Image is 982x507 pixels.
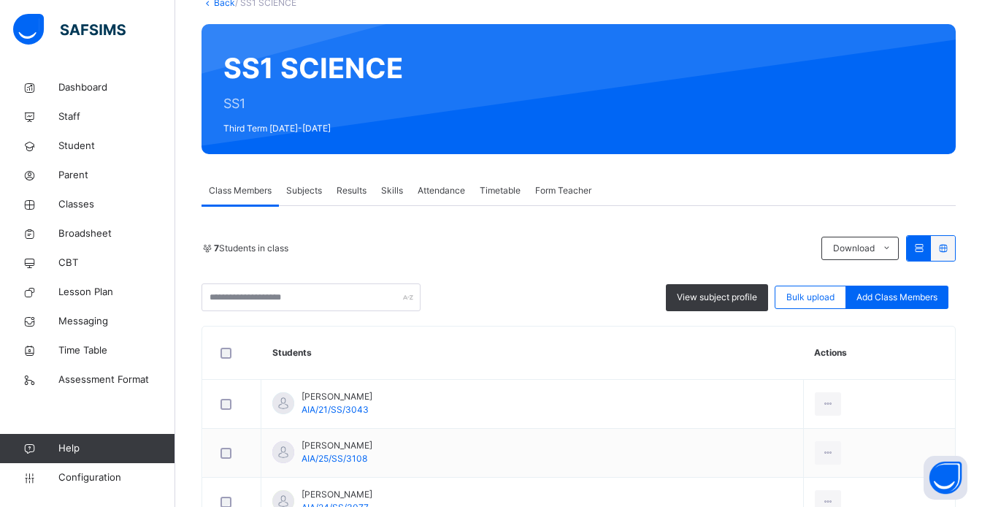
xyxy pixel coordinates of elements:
span: Configuration [58,470,174,485]
span: [PERSON_NAME] [302,439,372,452]
span: Time Table [58,343,175,358]
span: [PERSON_NAME] [302,488,372,501]
span: Staff [58,110,175,124]
span: Subjects [286,184,322,197]
span: CBT [58,256,175,270]
b: 7 [214,243,219,254]
span: Form Teacher [535,184,591,197]
span: Download [833,242,875,255]
span: Lesson Plan [58,285,175,300]
span: Skills [381,184,403,197]
span: Dashboard [58,80,175,95]
span: AIA/25/SS/3108 [302,453,367,464]
span: Add Class Members [856,291,937,304]
span: View subject profile [677,291,757,304]
span: Student [58,139,175,153]
span: Classes [58,197,175,212]
button: Open asap [924,456,967,500]
th: Actions [803,327,955,380]
span: Class Members [209,184,272,197]
span: Parent [58,168,175,183]
span: Help [58,441,174,456]
span: Assessment Format [58,373,175,387]
span: Timetable [480,184,521,197]
span: Attendance [418,184,465,197]
span: [PERSON_NAME] [302,390,372,403]
span: Broadsheet [58,226,175,241]
th: Students [261,327,804,380]
span: Bulk upload [786,291,835,304]
span: Messaging [58,314,175,329]
span: Results [337,184,367,197]
span: Students in class [214,242,288,255]
span: AIA/21/SS/3043 [302,404,369,415]
img: safsims [13,14,126,45]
